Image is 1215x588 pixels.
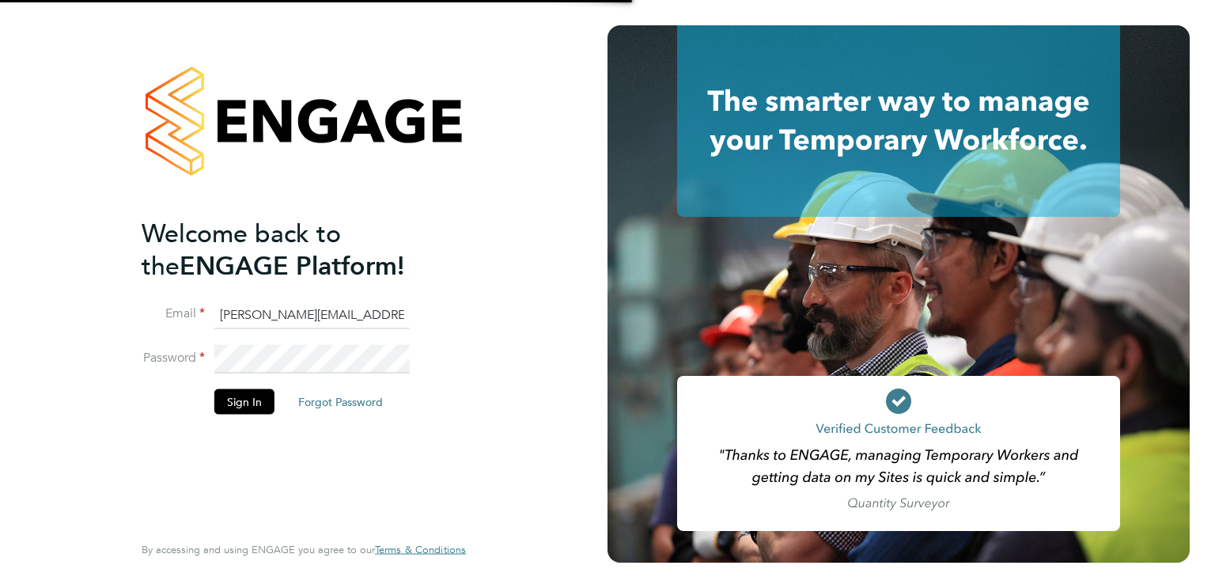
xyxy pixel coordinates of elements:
label: Email [142,305,205,322]
span: By accessing and using ENGAGE you agree to our [142,543,466,556]
span: Welcome back to the [142,218,341,281]
label: Password [142,350,205,366]
h2: ENGAGE Platform! [142,217,450,282]
input: Enter your work email... [214,301,410,329]
button: Forgot Password [286,389,396,415]
a: Terms & Conditions [375,544,466,556]
button: Sign In [214,389,274,415]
